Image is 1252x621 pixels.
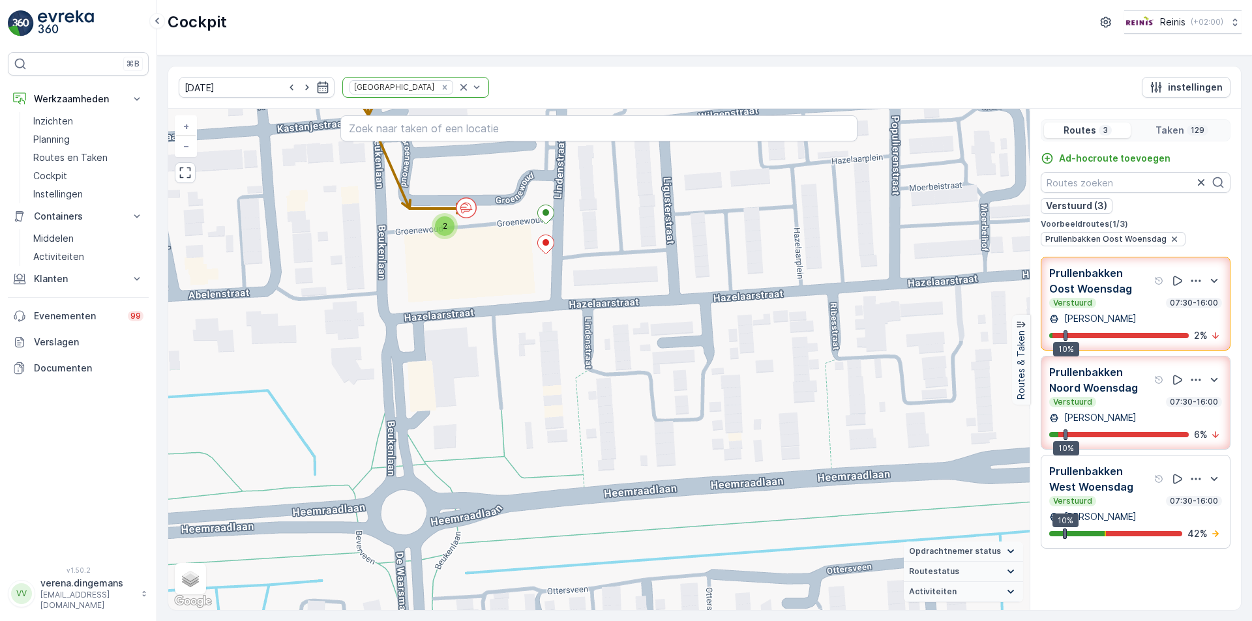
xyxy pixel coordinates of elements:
p: ( +02:00 ) [1191,17,1223,27]
p: Reinis [1160,16,1185,29]
div: help tooltippictogram [1154,276,1165,286]
a: Layers [176,564,205,593]
p: Prullenbakken Oost Woensdag [1049,265,1152,296]
div: VV [11,583,32,604]
a: Uitzoomen [176,136,196,156]
span: 2 [443,221,447,231]
img: Reinis-Logo-Vrijstaand_Tekengebied-1-copy2_aBO4n7j.png [1124,15,1155,29]
p: Documenten [34,362,143,375]
p: Cockpit [168,12,227,33]
div: 10% [1053,342,1079,356]
p: Instellingen [33,188,83,201]
a: Dit gebied openen in Google Maps (er wordt een nieuw venster geopend) [171,593,215,610]
div: Remove Prullenbakken [438,82,452,93]
p: 3 [1101,125,1109,136]
a: In zoomen [176,117,196,136]
p: 99 [130,311,141,321]
a: Inzichten [28,112,149,130]
p: 6 % [1194,428,1208,441]
p: Taken [1155,124,1184,137]
p: [PERSON_NAME] [1062,411,1137,424]
input: Zoek naar taken of een locatie [340,115,857,141]
p: Klanten [34,272,123,285]
div: 10% [1052,513,1079,528]
div: help tooltippictogram [1154,375,1165,385]
img: logo_light-DOdMpM7g.png [38,10,94,36]
p: Containers [34,210,123,223]
p: Middelen [33,232,74,245]
a: Routes en Taken [28,149,149,167]
p: Verslagen [34,336,143,349]
a: Middelen [28,229,149,248]
span: Activiteiten [909,586,957,597]
p: Verstuurd [1052,397,1094,407]
p: Verstuurd (3) [1046,199,1107,212]
a: Evenementen99 [8,303,149,329]
p: [EMAIL_ADDRESS][DOMAIN_NAME] [40,590,134,611]
div: 2 [432,213,458,239]
p: Routes [1064,124,1096,137]
p: Routes en Taken [33,151,108,164]
summary: Opdrachtnemer status [904,542,1023,562]
p: Ad-hocroute toevoegen [1059,152,1170,165]
p: 07:30-16:00 [1169,397,1219,407]
a: Verslagen [8,329,149,355]
p: Verstuurd [1052,496,1094,506]
button: Verstuurd (3) [1041,198,1112,214]
p: Prullenbakken West Woensdag [1049,463,1152,495]
p: Planning [33,133,70,146]
span: − [183,140,190,151]
p: [PERSON_NAME] [1062,510,1137,523]
button: VVverena.dingemans[EMAIL_ADDRESS][DOMAIN_NAME] [8,577,149,611]
p: [PERSON_NAME] [1062,312,1137,325]
a: Instellingen [28,185,149,203]
button: Werkzaamheden [8,86,149,112]
img: logo [8,10,34,36]
a: Cockpit [28,167,149,185]
div: [GEOGRAPHIC_DATA] [350,81,436,93]
span: + [183,121,189,132]
summary: Routestatus [904,562,1023,582]
a: Ad-hocroute toevoegen [1041,152,1170,165]
button: Reinis(+02:00) [1124,10,1242,34]
p: Inzichten [33,115,73,128]
p: Verstuurd [1052,298,1094,308]
p: Evenementen [34,310,120,323]
button: Klanten [8,266,149,292]
p: instellingen [1168,81,1223,94]
div: help tooltippictogram [1154,474,1165,484]
input: Routes zoeken [1041,172,1230,193]
p: 42 % [1187,527,1208,540]
p: Voorbeeldroutes ( 1 / 3 ) [1041,219,1230,229]
p: ⌘B [127,59,140,69]
button: instellingen [1142,77,1230,98]
p: Cockpit [33,169,67,182]
span: Prullenbakken Oost Woensdag [1045,234,1167,244]
a: Planning [28,130,149,149]
div: 10% [1053,441,1079,455]
a: Documenten [8,355,149,381]
input: dd/mm/yyyy [179,77,335,98]
p: Prullenbakken Noord Woensdag [1049,364,1152,396]
a: Activiteiten [28,248,149,266]
p: 07:30-16:00 [1169,496,1219,506]
img: Google [171,593,215,610]
span: v 1.50.2 [8,566,149,574]
span: Routestatus [909,566,959,577]
p: verena.dingemans [40,577,134,590]
p: Routes & Taken [1015,330,1028,399]
p: Activiteiten [33,250,84,263]
p: 2 % [1194,329,1208,342]
p: 129 [1189,125,1206,136]
p: Werkzaamheden [34,93,123,106]
summary: Activiteiten [904,582,1023,602]
p: 07:30-16:00 [1169,298,1219,308]
span: Opdrachtnemer status [909,546,1001,556]
button: Containers [8,203,149,229]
